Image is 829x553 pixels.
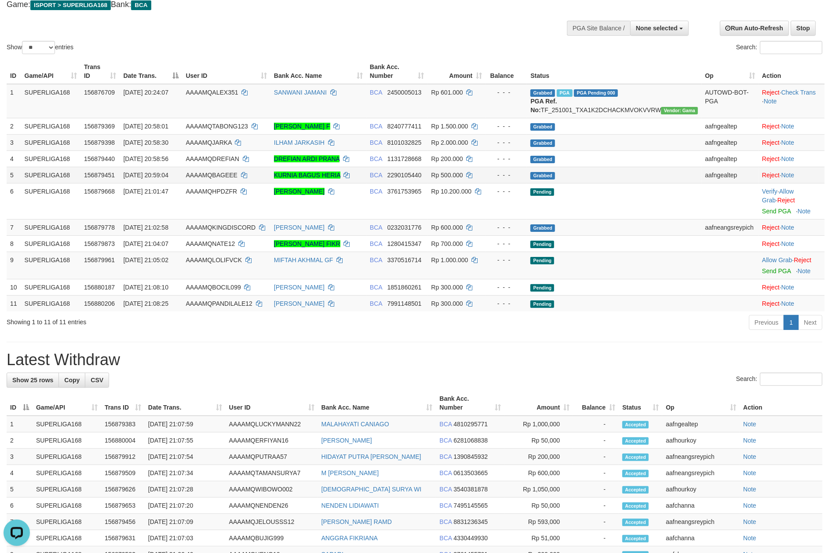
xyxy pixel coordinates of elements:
span: [DATE] 20:58:30 [124,139,168,146]
a: Note [798,208,811,215]
td: [DATE] 21:07:34 [145,465,226,481]
td: aafngealtep [701,118,759,134]
a: Stop [791,21,816,36]
div: - - - [489,239,523,248]
span: [DATE] 20:58:56 [124,155,168,162]
span: Copy 1851860261 to clipboard [387,284,422,291]
td: · [759,150,825,167]
span: Accepted [622,486,649,494]
span: 156879873 [84,240,115,247]
span: Grabbed [530,156,555,163]
span: BCA [131,0,151,10]
span: [DATE] 21:08:10 [124,284,168,291]
th: User ID: activate to sort column ascending [226,391,318,416]
a: DREFIAN ARDI PRANA [274,155,340,162]
div: - - - [489,187,523,196]
span: Rp 10.200.000 [431,188,471,195]
span: 156879668 [84,188,115,195]
a: Note [743,469,756,476]
td: aafneangsreypich [662,449,740,465]
td: SUPERLIGA168 [21,295,80,311]
td: aafhourkoy [662,432,740,449]
span: [DATE] 20:59:04 [124,172,168,179]
th: Action [759,59,825,84]
span: Copy 6281068838 to clipboard [453,437,488,444]
a: Reject [794,256,811,264]
th: Action [740,391,822,416]
span: Rp 500.000 [431,172,463,179]
span: Copy 8240777411 to clipboard [387,123,422,130]
a: [PERSON_NAME] RAMD [321,518,392,525]
td: SUPERLIGA168 [33,481,101,498]
span: BCA [439,421,452,428]
span: Copy 1390845932 to clipboard [453,453,488,460]
span: Rp 600.000 [431,224,463,231]
a: Note [743,437,756,444]
span: Copy [64,377,80,384]
span: [DATE] 21:01:47 [124,188,168,195]
td: · · [759,183,825,219]
a: Allow Grab [762,188,794,204]
span: BCA [439,437,452,444]
td: - [573,416,619,432]
span: Rp 601.000 [431,89,463,96]
td: 6 [7,183,21,219]
span: 156879961 [84,256,115,264]
td: SUPERLIGA168 [21,84,80,118]
th: Bank Acc. Name: activate to sort column ascending [270,59,366,84]
a: Note [781,139,794,146]
td: aafngealtep [701,167,759,183]
div: - - - [489,299,523,308]
td: SUPERLIGA168 [21,252,80,279]
td: 11 [7,295,21,311]
a: Note [781,155,794,162]
td: - [573,481,619,498]
span: [DATE] 21:02:58 [124,224,168,231]
span: Rp 700.000 [431,240,463,247]
span: 156880206 [84,300,115,307]
td: aafneangsreypich [701,219,759,235]
th: Op: activate to sort column ascending [662,391,740,416]
a: Copy [58,373,85,388]
th: Date Trans.: activate to sort column ascending [145,391,226,416]
a: ILHAM JARKASIH [274,139,325,146]
span: Grabbed [530,89,555,97]
div: - - - [489,223,523,232]
span: Pending [530,188,554,196]
span: BCA [370,155,382,162]
td: SUPERLIGA168 [21,150,80,167]
button: Open LiveChat chat widget [4,4,30,30]
td: [DATE] 21:07:59 [145,416,226,432]
th: ID: activate to sort column descending [7,391,33,416]
span: · [762,256,794,264]
a: Note [781,172,794,179]
a: Reject [762,155,780,162]
a: Reject [762,300,780,307]
td: Rp 200,000 [504,449,573,465]
a: Reject [762,89,780,96]
td: · [759,235,825,252]
td: 2 [7,118,21,134]
td: SUPERLIGA168 [21,235,80,252]
td: SUPERLIGA168 [33,498,101,514]
span: BCA [370,256,382,264]
div: - - - [489,138,523,147]
div: PGA Site Balance / [567,21,630,36]
a: Reject [762,224,780,231]
a: Next [798,315,822,330]
td: 5 [7,481,33,498]
td: TF_251001_TXA1K2DCHACKMVOKVVRW [527,84,701,118]
span: Rp 1.000.000 [431,256,468,264]
span: None selected [636,25,678,32]
a: M [PERSON_NAME] [321,469,379,476]
a: [PERSON_NAME] FIKR [274,240,340,247]
a: Check Trans [781,89,816,96]
span: Grabbed [530,123,555,131]
th: ID [7,59,21,84]
a: Send PGA [762,267,791,275]
span: Pending [530,300,554,308]
span: Accepted [622,454,649,461]
th: Balance [486,59,527,84]
span: Grabbed [530,139,555,147]
span: Copy 0232031776 to clipboard [387,224,422,231]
